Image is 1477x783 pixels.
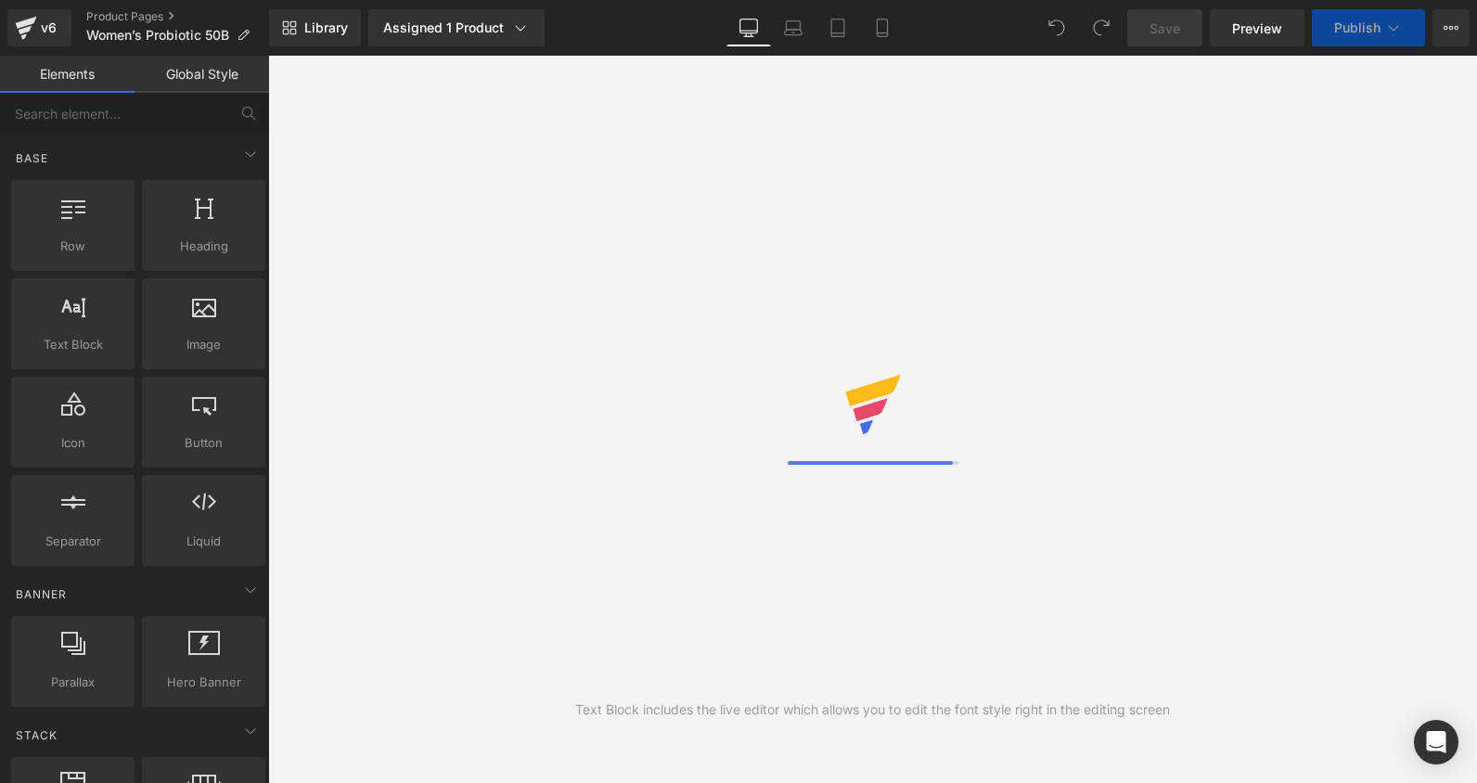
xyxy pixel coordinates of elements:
a: Tablet [816,9,860,46]
span: Preview [1232,19,1282,38]
span: Women’s Probiotic 50B [86,28,229,43]
span: Icon [17,433,129,453]
a: New Library [269,9,361,46]
span: Image [148,335,260,354]
a: Product Pages [86,9,269,24]
div: v6 [37,16,60,40]
span: Button [148,433,260,453]
a: v6 [7,9,71,46]
div: Assigned 1 Product [383,19,530,37]
span: Publish [1334,20,1381,35]
span: Heading [148,237,260,256]
span: Parallax [17,673,129,692]
a: Mobile [860,9,905,46]
button: Redo [1083,9,1120,46]
span: Library [304,19,348,36]
a: Global Style [135,56,269,93]
a: Preview [1210,9,1304,46]
span: Text Block [17,335,129,354]
button: Publish [1312,9,1425,46]
span: Banner [14,585,69,603]
span: Liquid [148,532,260,551]
span: Hero Banner [148,673,260,692]
span: Base [14,149,50,167]
button: Undo [1038,9,1075,46]
span: Save [1149,19,1180,38]
span: Stack [14,726,59,744]
div: Open Intercom Messenger [1414,720,1458,764]
span: Separator [17,532,129,551]
button: More [1432,9,1470,46]
a: Desktop [726,9,771,46]
span: Row [17,237,129,256]
div: Text Block includes the live editor which allows you to edit the font style right in the editing ... [575,700,1170,720]
a: Laptop [771,9,816,46]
